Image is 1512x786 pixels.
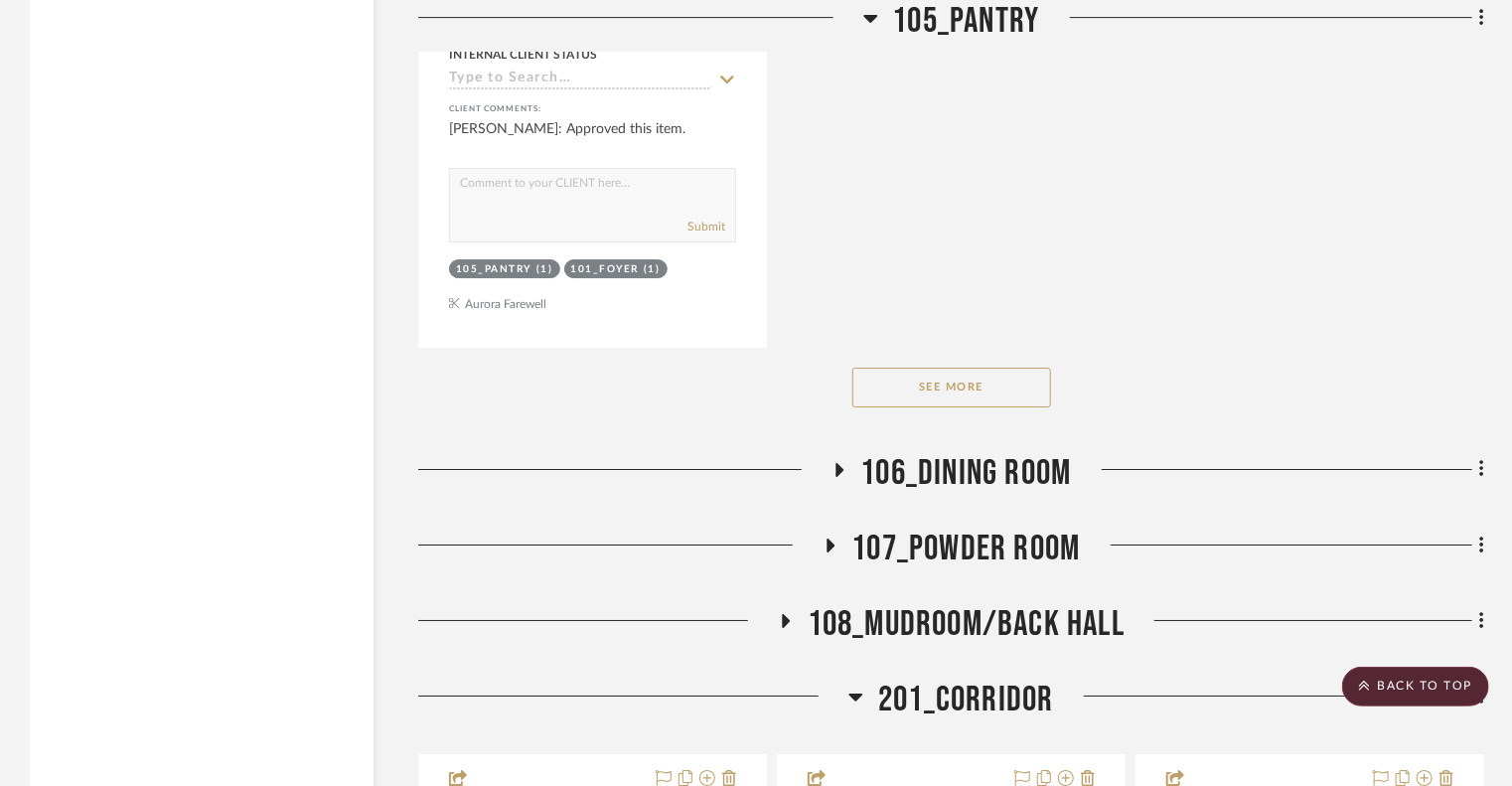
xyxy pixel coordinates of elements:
[644,262,661,277] div: (1)
[571,262,640,277] div: 101_Foyer
[449,46,597,64] div: Internal Client Status
[861,452,1072,495] span: 106_Dining Room
[878,679,1053,721] span: 201_Corridor
[1342,667,1489,707] scroll-to-top-button: BACK TO TOP
[456,262,531,277] div: 105_Pantry
[852,368,1051,407] button: See More
[852,528,1081,570] span: 107_Powder Room
[536,262,553,277] div: (1)
[808,603,1125,646] span: 108_Mudroom/Back Hall
[449,119,736,159] div: [PERSON_NAME]: Approved this item.
[449,71,712,89] input: Type to Search…
[687,218,725,236] button: Submit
